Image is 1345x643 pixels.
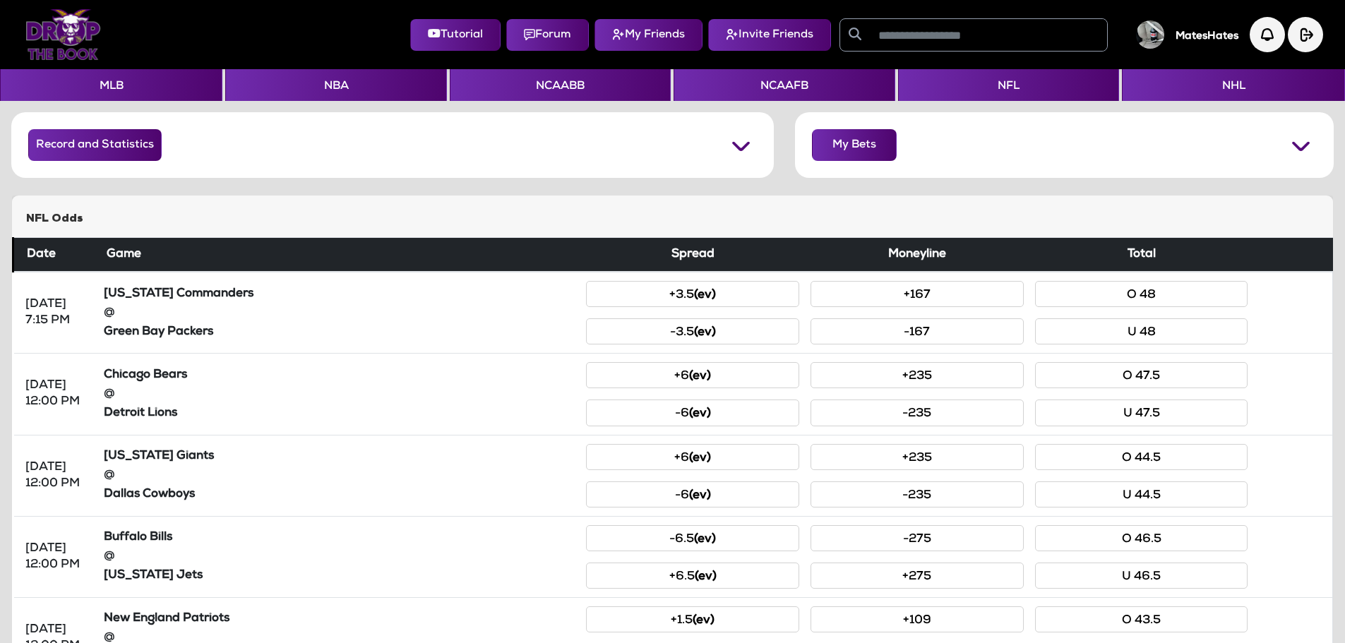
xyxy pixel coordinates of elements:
button: NBA [225,69,446,101]
div: @ [104,548,575,565]
button: Record and Statistics [28,129,162,161]
button: -3.5(ev) [586,318,799,344]
div: [DATE] 12:00 PM [25,378,87,410]
button: +6(ev) [586,362,799,388]
button: Forum [506,19,589,51]
button: +275 [811,563,1024,589]
button: O 47.5 [1035,362,1248,388]
img: User [1136,20,1164,49]
h5: MatesHates [1176,30,1238,43]
button: -6(ev) [586,399,799,426]
small: (ev) [689,408,711,420]
div: @ [104,386,575,402]
button: Invite Friends [708,19,831,51]
strong: New England Patriots [104,613,229,625]
th: Total [1029,238,1254,272]
button: +235 [811,362,1024,388]
button: +1.5(ev) [586,606,799,632]
div: [DATE] 7:15 PM [25,296,87,329]
button: U 47.5 [1035,399,1248,426]
button: O 44.5 [1035,444,1248,470]
button: U 46.5 [1035,563,1248,589]
img: Logo [25,9,101,60]
div: @ [104,305,575,321]
button: My Friends [594,19,703,51]
button: Tutorial [410,19,501,51]
button: +6.5(ev) [586,563,799,589]
th: Spread [580,238,805,272]
div: [DATE] 12:00 PM [25,541,87,573]
button: -6(ev) [586,481,799,507]
small: (ev) [689,490,711,502]
img: Notification [1250,17,1285,52]
strong: Chicago Bears [104,369,187,381]
button: -6.5(ev) [586,525,799,551]
strong: Buffalo Bills [104,531,172,543]
strong: [US_STATE] Jets [104,570,203,582]
button: NFL [898,69,1119,101]
div: @ [104,467,575,483]
strong: Detroit Lions [104,407,177,419]
th: Game [98,238,581,272]
small: (ev) [694,289,716,301]
th: Date [13,238,98,272]
button: U 48 [1035,318,1248,344]
strong: [US_STATE] Commanders [104,288,253,300]
button: +3.5(ev) [586,281,799,307]
button: NCAABB [450,69,671,101]
button: -167 [811,318,1024,344]
button: +235 [811,444,1024,470]
button: +167 [811,281,1024,307]
small: (ev) [694,534,716,546]
strong: Green Bay Packers [104,326,213,338]
small: (ev) [689,452,711,464]
button: NCAAFB [674,69,895,101]
strong: Dallas Cowboys [104,488,195,500]
button: O 43.5 [1035,606,1248,632]
button: U 44.5 [1035,481,1248,507]
button: NHL [1122,69,1344,101]
button: +6(ev) [586,444,799,470]
button: My Bets [812,129,897,161]
strong: [US_STATE] Giants [104,450,214,462]
button: O 46.5 [1035,525,1248,551]
h5: NFL Odds [26,212,1319,226]
small: (ev) [689,371,711,383]
th: Moneyline [805,238,1029,272]
small: (ev) [694,327,716,339]
div: [DATE] 12:00 PM [25,459,87,492]
small: (ev) [695,571,717,583]
button: O 48 [1035,281,1248,307]
button: -235 [811,399,1024,426]
button: -275 [811,525,1024,551]
button: -235 [811,481,1024,507]
small: (ev) [693,615,715,627]
button: +109 [811,606,1024,632]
